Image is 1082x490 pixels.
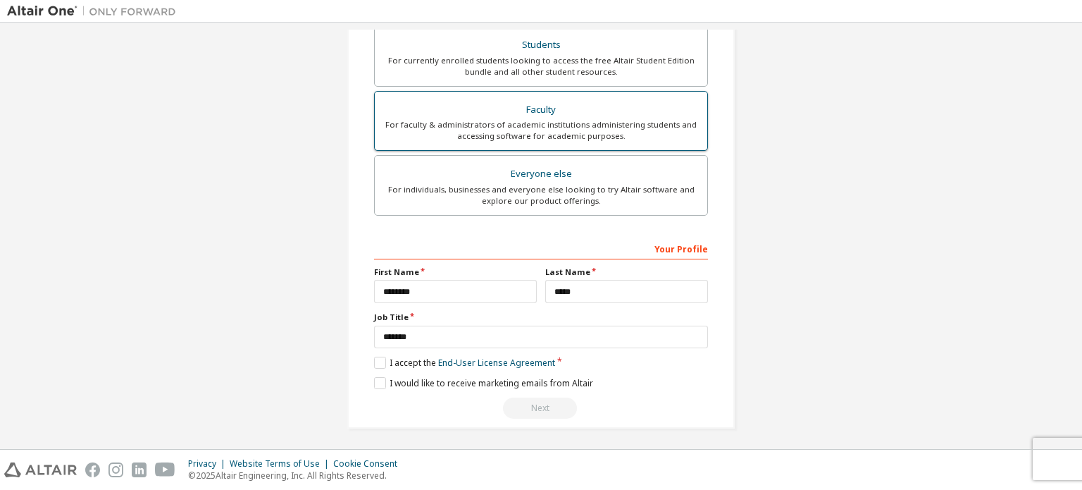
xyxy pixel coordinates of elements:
p: © 2025 Altair Engineering, Inc. All Rights Reserved. [188,470,406,482]
label: First Name [374,267,537,278]
img: Altair One [7,4,183,18]
div: Cookie Consent [333,458,406,470]
div: Read and acccept EULA to continue [374,398,708,419]
div: For faculty & administrators of academic institutions administering students and accessing softwa... [383,119,699,142]
a: End-User License Agreement [438,357,555,369]
label: I would like to receive marketing emails from Altair [374,377,593,389]
label: Last Name [545,267,708,278]
div: For individuals, businesses and everyone else looking to try Altair software and explore our prod... [383,184,699,207]
div: Faculty [383,100,699,120]
img: altair_logo.svg [4,463,77,477]
img: facebook.svg [85,463,100,477]
div: Website Terms of Use [230,458,333,470]
label: I accept the [374,357,555,369]
div: Students [383,35,699,55]
img: youtube.svg [155,463,175,477]
div: Privacy [188,458,230,470]
img: linkedin.svg [132,463,147,477]
div: Your Profile [374,237,708,259]
img: instagram.svg [108,463,123,477]
div: Everyone else [383,164,699,184]
div: For currently enrolled students looking to access the free Altair Student Edition bundle and all ... [383,55,699,78]
label: Job Title [374,312,708,323]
